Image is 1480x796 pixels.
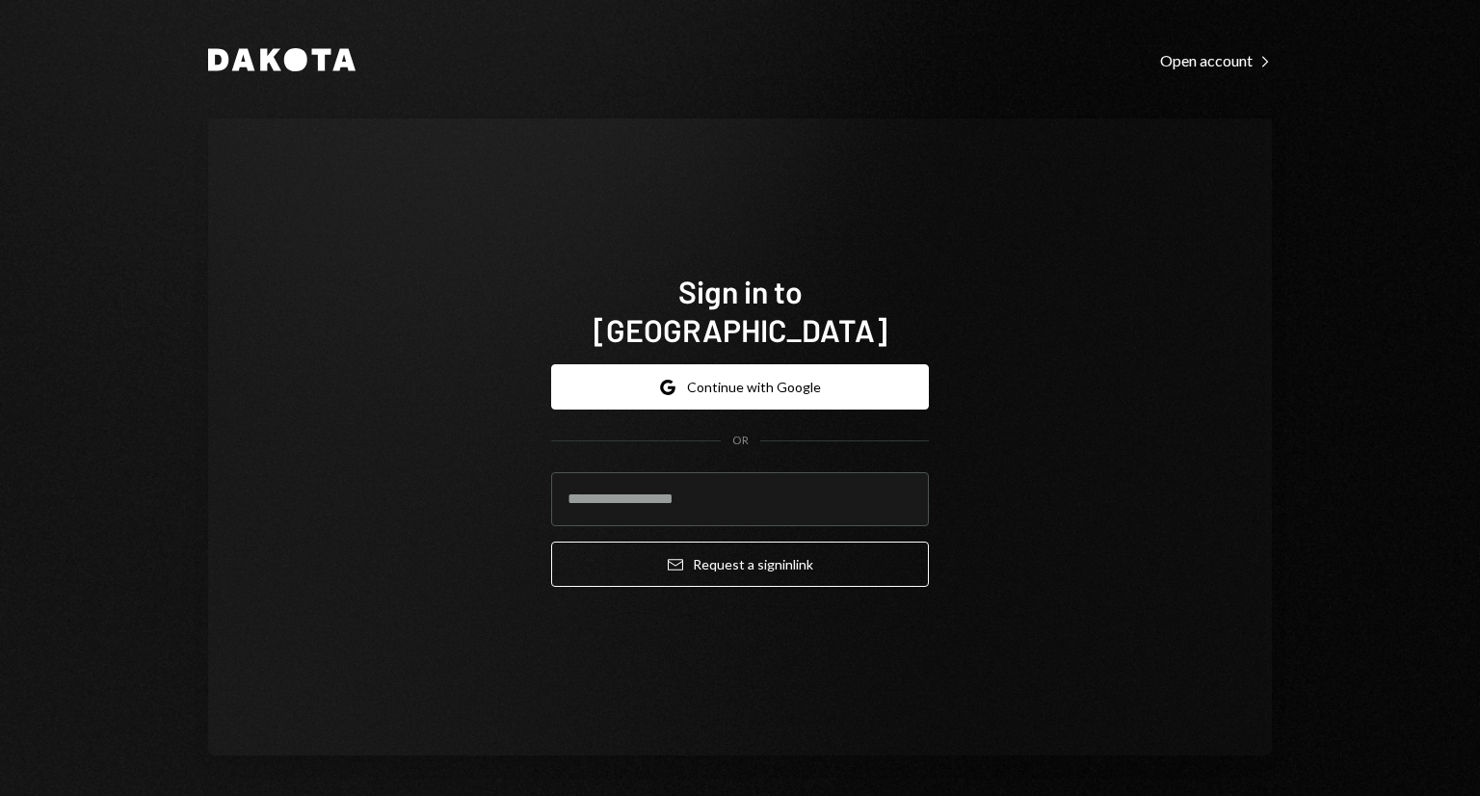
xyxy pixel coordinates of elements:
h1: Sign in to [GEOGRAPHIC_DATA] [551,272,929,349]
div: Open account [1160,51,1272,70]
button: Request a signinlink [551,542,929,587]
button: Continue with Google [551,364,929,410]
a: Open account [1160,49,1272,70]
div: OR [732,433,749,449]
